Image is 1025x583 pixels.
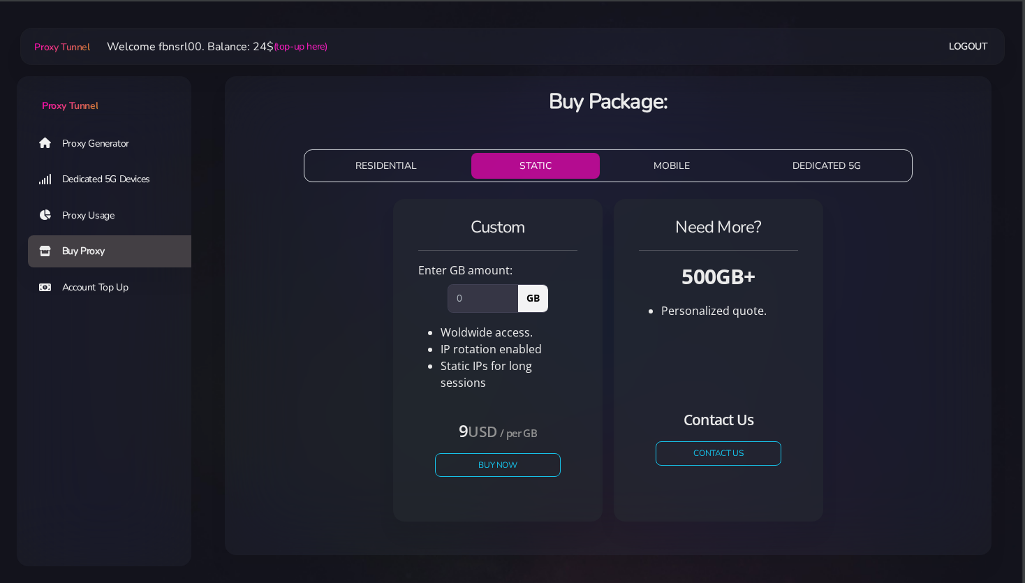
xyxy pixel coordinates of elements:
[441,324,577,341] li: Woldwide access.
[441,341,577,357] li: IP rotation enabled
[418,216,577,239] h4: Custom
[435,419,561,442] h4: 9
[500,426,537,440] small: / per GB
[661,302,798,319] li: Personalized quote.
[468,422,496,441] small: USD
[274,39,327,54] a: (top-up here)
[441,357,577,391] li: Static IPs for long sessions
[410,262,586,279] div: Enter GB amount:
[605,153,739,179] button: MOBILE
[34,40,89,54] span: Proxy Tunnel
[448,284,518,312] input: 0
[42,99,98,112] span: Proxy Tunnel
[90,38,327,55] li: Welcome fbnsrl00. Balance: 24$
[28,200,202,232] a: Proxy Usage
[28,272,202,304] a: Account Top Up
[639,216,798,239] h4: Need More?
[236,87,980,116] h3: Buy Package:
[31,36,89,58] a: Proxy Tunnel
[656,441,781,466] a: CONTACT US
[307,153,466,179] button: RESIDENTIAL
[957,515,1008,566] iframe: Webchat Widget
[28,127,202,159] a: Proxy Generator
[435,453,561,478] button: Buy Now
[471,153,600,179] button: STATIC
[744,153,910,179] button: DEDICATED 5G
[639,262,798,290] h3: 500GB+
[949,34,988,59] a: Logout
[28,235,202,267] a: Buy Proxy
[28,163,202,195] a: Dedicated 5G Devices
[17,76,191,113] a: Proxy Tunnel
[517,284,548,312] span: GB
[684,410,753,429] small: Contact Us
